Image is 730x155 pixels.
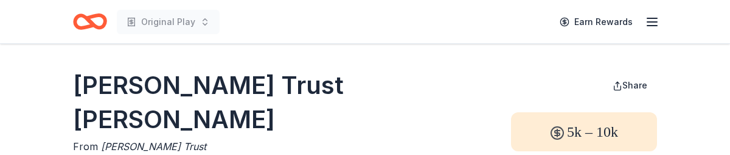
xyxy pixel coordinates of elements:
[622,80,647,90] span: Share
[117,10,220,34] button: Original Play
[141,15,195,29] span: Original Play
[603,73,657,98] button: Share
[73,139,453,154] div: From
[552,11,640,33] a: Earn Rewards
[101,140,206,153] span: [PERSON_NAME] Trust
[73,68,453,137] h1: [PERSON_NAME] Trust [PERSON_NAME]
[511,112,657,151] div: 5k – 10k
[73,7,107,36] a: Home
